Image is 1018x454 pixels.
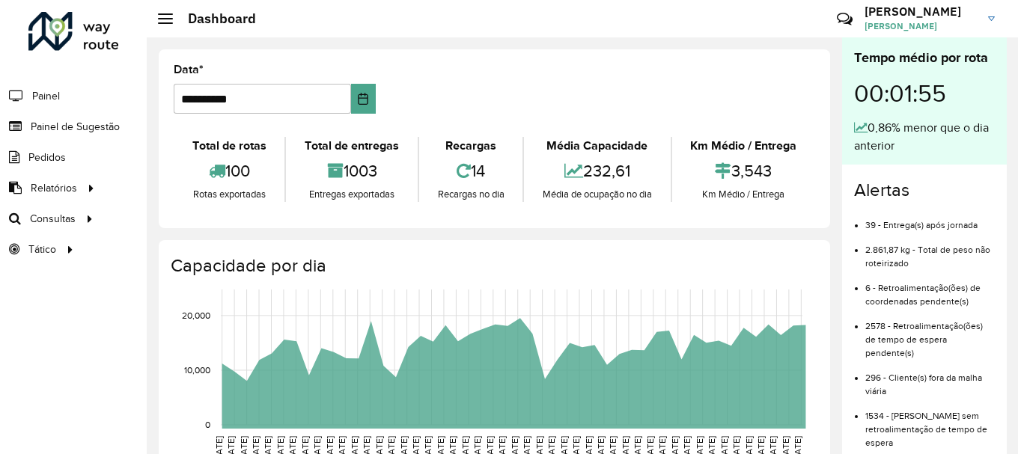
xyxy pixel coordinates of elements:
[676,187,811,202] div: Km Médio / Entrega
[854,48,995,68] div: Tempo médio por rota
[423,155,519,187] div: 14
[865,360,995,398] li: 296 - Cliente(s) fora da malha viária
[528,137,666,155] div: Média Capacidade
[290,155,413,187] div: 1003
[829,3,861,35] a: Contato Rápido
[865,19,977,33] span: [PERSON_NAME]
[676,137,811,155] div: Km Médio / Entrega
[865,232,995,270] li: 2.861,87 kg - Total de peso não roteirizado
[865,207,995,232] li: 39 - Entrega(s) após jornada
[854,180,995,201] h4: Alertas
[177,155,281,187] div: 100
[177,137,281,155] div: Total de rotas
[171,255,815,277] h4: Capacidade por dia
[854,68,995,119] div: 00:01:55
[31,180,77,196] span: Relatórios
[865,308,995,360] li: 2578 - Retroalimentação(ões) de tempo de espera pendente(s)
[32,88,60,104] span: Painel
[865,270,995,308] li: 6 - Retroalimentação(ões) de coordenadas pendente(s)
[182,310,210,320] text: 20,000
[173,10,256,27] h2: Dashboard
[28,150,66,165] span: Pedidos
[423,187,519,202] div: Recargas no dia
[290,137,413,155] div: Total de entregas
[865,398,995,450] li: 1534 - [PERSON_NAME] sem retroalimentação de tempo de espera
[177,187,281,202] div: Rotas exportadas
[865,4,977,19] h3: [PERSON_NAME]
[205,420,210,429] text: 0
[351,84,376,114] button: Choose Date
[290,187,413,202] div: Entregas exportadas
[854,119,995,155] div: 0,86% menor que o dia anterior
[528,187,666,202] div: Média de ocupação no dia
[423,137,519,155] div: Recargas
[30,211,76,227] span: Consultas
[174,61,204,79] label: Data
[28,242,56,257] span: Tático
[31,119,120,135] span: Painel de Sugestão
[676,155,811,187] div: 3,543
[184,365,210,375] text: 10,000
[528,155,666,187] div: 232,61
